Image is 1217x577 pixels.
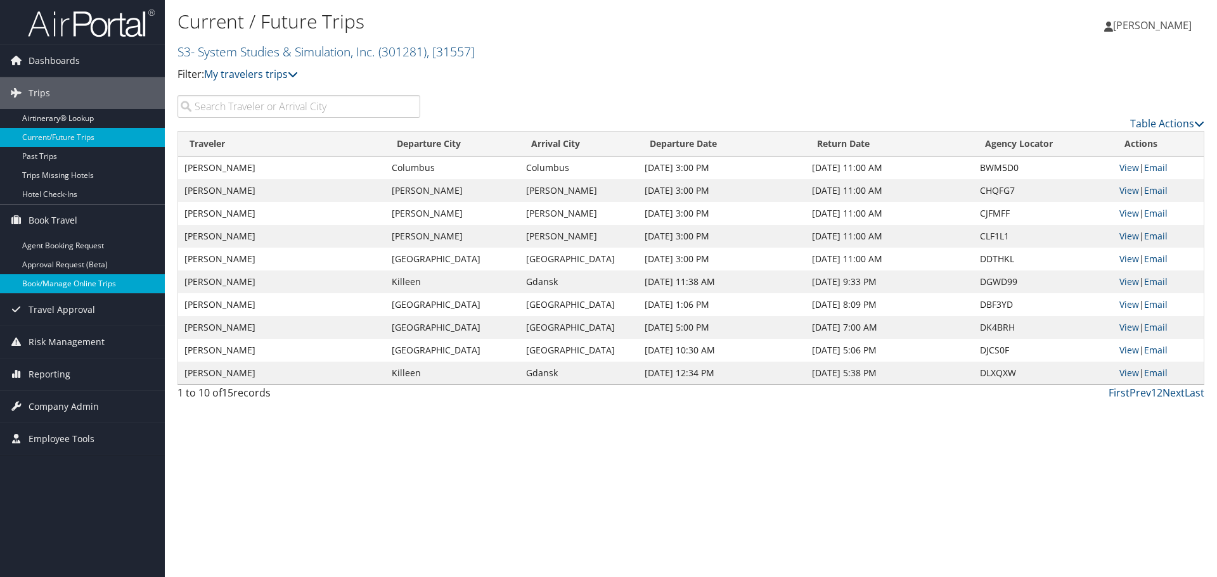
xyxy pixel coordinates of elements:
td: [PERSON_NAME] [178,362,385,384]
td: [PERSON_NAME] [178,339,385,362]
td: | [1113,248,1204,270]
a: View [1119,276,1139,288]
input: Search Traveler or Arrival City [177,95,420,118]
td: [DATE] 11:00 AM [806,179,973,202]
td: Columbus [385,156,520,179]
a: Table Actions [1130,117,1204,130]
td: [DATE] 9:33 PM [806,270,973,293]
a: Email [1144,230,1168,242]
td: DBF3YD [974,293,1113,316]
td: [DATE] 10:30 AM [638,339,806,362]
a: View [1119,184,1139,196]
td: [DATE] 3:00 PM [638,202,806,225]
td: [GEOGRAPHIC_DATA] [385,339,520,362]
td: [PERSON_NAME] [178,270,385,293]
td: [DATE] 11:00 AM [806,156,973,179]
td: [PERSON_NAME] [385,225,520,248]
td: CHQFG7 [974,179,1113,202]
a: View [1119,321,1139,333]
td: DLXQXW [974,362,1113,384]
a: My travelers trips [204,67,298,81]
td: [DATE] 5:38 PM [806,362,973,384]
a: First [1109,386,1130,400]
a: Email [1144,253,1168,265]
td: BWM5D0 [974,156,1113,179]
a: View [1119,344,1139,356]
span: Book Travel [29,205,77,236]
td: [DATE] 11:38 AM [638,270,806,293]
td: [PERSON_NAME] [178,179,385,202]
span: 15 [222,386,233,400]
th: Agency Locator: activate to sort column ascending [974,132,1113,156]
a: View [1119,367,1139,379]
td: Gdansk [520,362,638,384]
a: Email [1144,321,1168,333]
td: [DATE] 3:00 PM [638,179,806,202]
span: Risk Management [29,326,105,358]
a: Email [1144,184,1168,196]
th: Return Date: activate to sort column ascending [806,132,973,156]
td: CLF1L1 [974,225,1113,248]
span: , [ 31557 ] [427,43,475,60]
img: airportal-logo.png [28,8,155,38]
td: [DATE] 11:00 AM [806,202,973,225]
td: [GEOGRAPHIC_DATA] [520,248,638,270]
td: [DATE] 1:06 PM [638,293,806,316]
td: DDTHKL [974,248,1113,270]
td: [PERSON_NAME] [178,225,385,248]
a: View [1119,230,1139,242]
th: Departure City: activate to sort column ascending [385,132,520,156]
td: [PERSON_NAME] [178,202,385,225]
a: Email [1144,344,1168,356]
td: [DATE] 3:00 PM [638,248,806,270]
a: Prev [1130,386,1151,400]
a: Email [1144,207,1168,219]
td: | [1113,225,1204,248]
th: Actions [1113,132,1204,156]
td: [PERSON_NAME] [178,248,385,270]
th: Arrival City: activate to sort column ascending [520,132,638,156]
td: [PERSON_NAME] [178,293,385,316]
td: DK4BRH [974,316,1113,339]
td: | [1113,293,1204,316]
a: Email [1144,162,1168,174]
a: 1 [1151,386,1157,400]
td: DJCS0F [974,339,1113,362]
td: [DATE] 3:00 PM [638,156,806,179]
td: | [1113,362,1204,384]
a: Email [1144,276,1168,288]
span: Employee Tools [29,423,94,455]
td: DGWD99 [974,270,1113,293]
td: [GEOGRAPHIC_DATA] [385,248,520,270]
a: View [1119,298,1139,310]
td: Gdansk [520,270,638,293]
td: [PERSON_NAME] [178,316,385,339]
td: [DATE] 5:06 PM [806,339,973,362]
td: | [1113,270,1204,293]
a: Next [1162,386,1185,400]
span: Company Admin [29,391,99,422]
td: [GEOGRAPHIC_DATA] [520,293,638,316]
p: Filter: [177,67,862,83]
span: Dashboards [29,45,80,77]
td: [GEOGRAPHIC_DATA] [385,293,520,316]
td: [DATE] 7:00 AM [806,316,973,339]
td: [DATE] 8:09 PM [806,293,973,316]
a: Email [1144,298,1168,310]
td: [DATE] 11:00 AM [806,248,973,270]
td: [DATE] 5:00 PM [638,316,806,339]
td: | [1113,179,1204,202]
span: ( 301281 ) [378,43,427,60]
span: Travel Approval [29,294,95,326]
td: | [1113,316,1204,339]
td: [DATE] 3:00 PM [638,225,806,248]
td: Columbus [520,156,638,179]
a: 2 [1157,386,1162,400]
a: Last [1185,386,1204,400]
td: [GEOGRAPHIC_DATA] [520,316,638,339]
th: Departure Date: activate to sort column descending [638,132,806,156]
td: CJFMFF [974,202,1113,225]
td: [DATE] 11:00 AM [806,225,973,248]
td: Killeen [385,270,520,293]
td: [DATE] 12:34 PM [638,362,806,384]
